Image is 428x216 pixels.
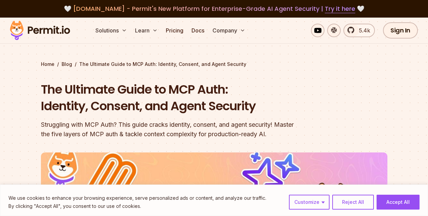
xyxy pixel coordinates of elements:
[383,22,418,39] a: Sign In
[8,202,266,210] p: By clicking "Accept All", you consent to our use of cookies.
[41,61,54,68] a: Home
[189,24,207,37] a: Docs
[62,61,72,68] a: Blog
[41,81,301,115] h1: The Ultimate Guide to MCP Auth: Identity, Consent, and Agent Security
[132,24,160,37] button: Learn
[41,61,387,68] div: / /
[289,195,330,210] button: Customize
[7,19,73,42] img: Permit logo
[377,195,420,210] button: Accept All
[210,24,248,37] button: Company
[41,120,301,139] div: Struggling with MCP Auth? This guide cracks identity, consent, and agent security! Master the fiv...
[16,4,412,14] div: 🤍 🤍
[343,24,375,37] a: 5.4k
[93,24,130,37] button: Solutions
[73,4,355,13] span: [DOMAIN_NAME] - Permit's New Platform for Enterprise-Grade AI Agent Security |
[332,195,374,210] button: Reject All
[8,194,266,202] p: We use cookies to enhance your browsing experience, serve personalized ads or content, and analyz...
[355,26,370,34] span: 5.4k
[325,4,355,13] a: Try it here
[163,24,186,37] a: Pricing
